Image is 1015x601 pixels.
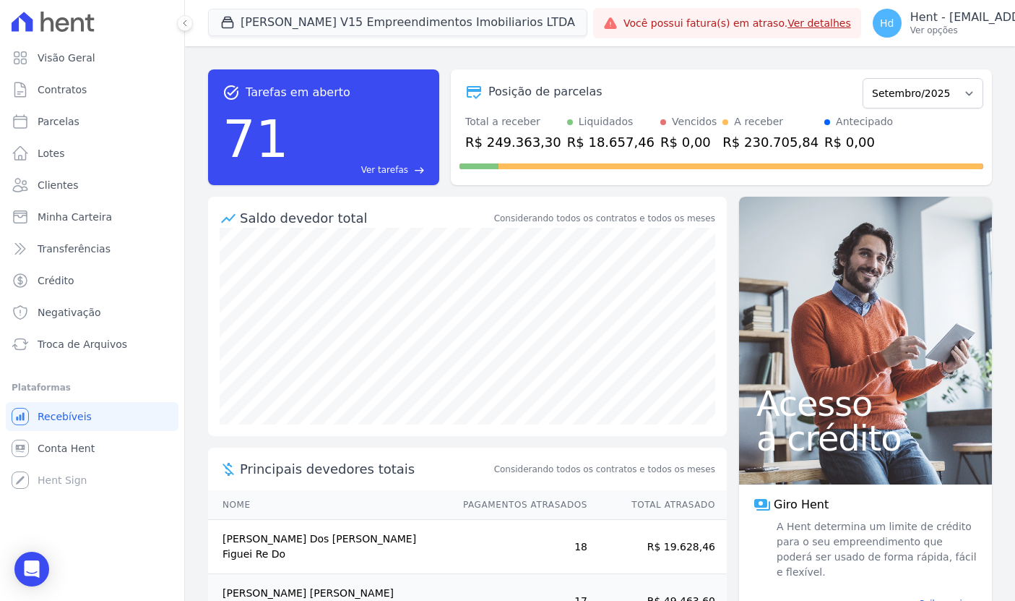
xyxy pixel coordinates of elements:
td: 18 [449,520,588,574]
span: Contratos [38,82,87,97]
span: Lotes [38,146,65,161]
span: a crédito [756,421,975,456]
div: Vencidos [672,114,717,129]
span: Acesso [756,386,975,421]
div: R$ 0,00 [824,132,893,152]
a: Ver detalhes [787,17,851,29]
a: Crédito [6,266,178,295]
span: Visão Geral [38,51,95,65]
span: Crédito [38,273,74,288]
a: Troca de Arquivos [6,330,178,359]
span: Clientes [38,178,78,192]
a: Transferências [6,234,178,263]
a: Contratos [6,75,178,104]
span: Você possui fatura(s) em atraso. [623,16,851,31]
span: Troca de Arquivos [38,337,127,351]
div: 71 [223,101,289,176]
th: Nome [208,490,449,520]
td: R$ 19.628,46 [588,520,727,574]
span: Hd [880,18,894,28]
a: Ver tarefas east [295,163,425,176]
div: Considerando todos os contratos e todos os meses [494,212,715,225]
div: Saldo devedor total [240,208,491,228]
th: Pagamentos Atrasados [449,490,588,520]
div: Open Intercom Messenger [14,552,49,587]
a: Clientes [6,171,178,200]
div: R$ 249.363,30 [465,132,561,152]
span: A Hent determina um limite de crédito para o seu empreendimento que poderá ser usado de forma ráp... [774,519,977,580]
a: Conta Hent [6,434,178,463]
a: Lotes [6,139,178,168]
span: Giro Hent [774,496,829,513]
span: Ver tarefas [361,163,408,176]
span: Recebíveis [38,409,92,424]
span: Tarefas em aberto [246,84,350,101]
span: Minha Carteira [38,210,112,224]
div: R$ 18.657,46 [567,132,655,152]
th: Total Atrasado [588,490,727,520]
span: Transferências [38,242,111,256]
div: A receber [734,114,783,129]
a: Negativação [6,298,178,327]
div: R$ 230.705,84 [722,132,819,152]
td: [PERSON_NAME] Dos [PERSON_NAME] Figuei Re Do [208,520,449,574]
div: Plataformas [12,379,173,396]
a: Parcelas [6,107,178,136]
span: Parcelas [38,114,79,129]
div: Antecipado [836,114,893,129]
div: Total a receber [465,114,561,129]
div: Posição de parcelas [488,83,602,101]
span: Negativação [38,305,101,320]
span: Considerando todos os contratos e todos os meses [494,463,715,476]
a: Visão Geral [6,43,178,72]
a: Recebíveis [6,402,178,431]
span: Conta Hent [38,441,95,456]
button: [PERSON_NAME] V15 Empreendimentos Imobiliarios LTDA [208,9,587,36]
div: R$ 0,00 [660,132,717,152]
span: task_alt [223,84,240,101]
a: Minha Carteira [6,203,178,231]
div: Liquidados [579,114,634,129]
span: east [414,165,425,176]
span: Principais devedores totais [240,459,491,479]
